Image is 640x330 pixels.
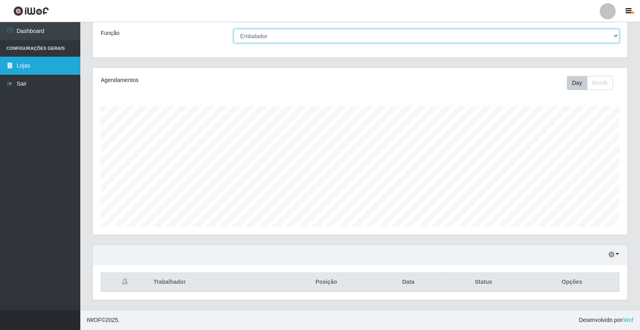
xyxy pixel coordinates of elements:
label: Função [101,29,120,37]
a: iWof [622,317,634,323]
button: Month [587,76,613,90]
div: Toolbar with button groups [567,76,620,90]
th: Data [375,273,442,292]
div: First group [567,76,613,90]
th: Opções [525,273,620,292]
div: Agendamentos [101,76,310,84]
th: Posição [278,273,375,292]
img: CoreUI Logo [13,6,49,16]
span: Desenvolvido por [579,316,634,324]
th: Trabalhador [149,273,278,292]
span: IWOF [87,317,102,323]
button: Day [567,76,587,90]
span: © 2025 . [87,316,120,324]
th: Status [442,273,525,292]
